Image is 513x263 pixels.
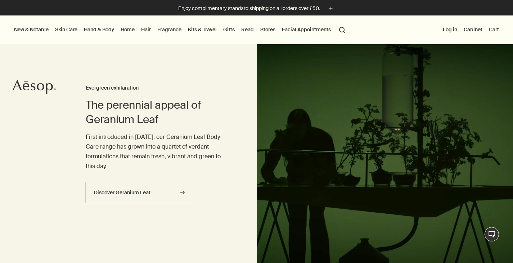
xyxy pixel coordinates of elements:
[156,25,183,34] a: Fragrance
[54,25,79,34] a: Skin Care
[85,182,193,203] a: Discover Geranium Leaf
[485,227,499,241] button: Live Assistance
[13,15,349,44] nav: primary
[13,25,50,34] button: New & Notable
[86,98,228,127] h2: The perennial appeal of Geranium Leaf
[178,4,335,13] button: Enjoy complimentary standard shipping on all orders over £50.
[186,25,218,34] a: Kits & Travel
[487,25,500,34] button: Cart
[86,84,228,92] h3: Evergreen exhilaration
[259,25,277,34] button: Stores
[441,25,459,34] button: Log in
[222,25,236,34] a: Gifts
[280,25,332,34] a: Facial Appointments
[119,25,136,34] a: Home
[82,25,116,34] a: Hand & Body
[86,132,228,171] p: First introduced in [DATE], our Geranium Leaf Body Care range has grown into a quartet of verdant...
[441,15,500,44] nav: supplementary
[336,23,349,36] button: Open search
[13,80,56,94] svg: Aesop
[13,80,56,96] a: Aesop
[240,25,255,34] a: Read
[178,5,320,12] p: Enjoy complimentary standard shipping on all orders over £50.
[462,25,484,34] a: Cabinet
[140,25,152,34] a: Hair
